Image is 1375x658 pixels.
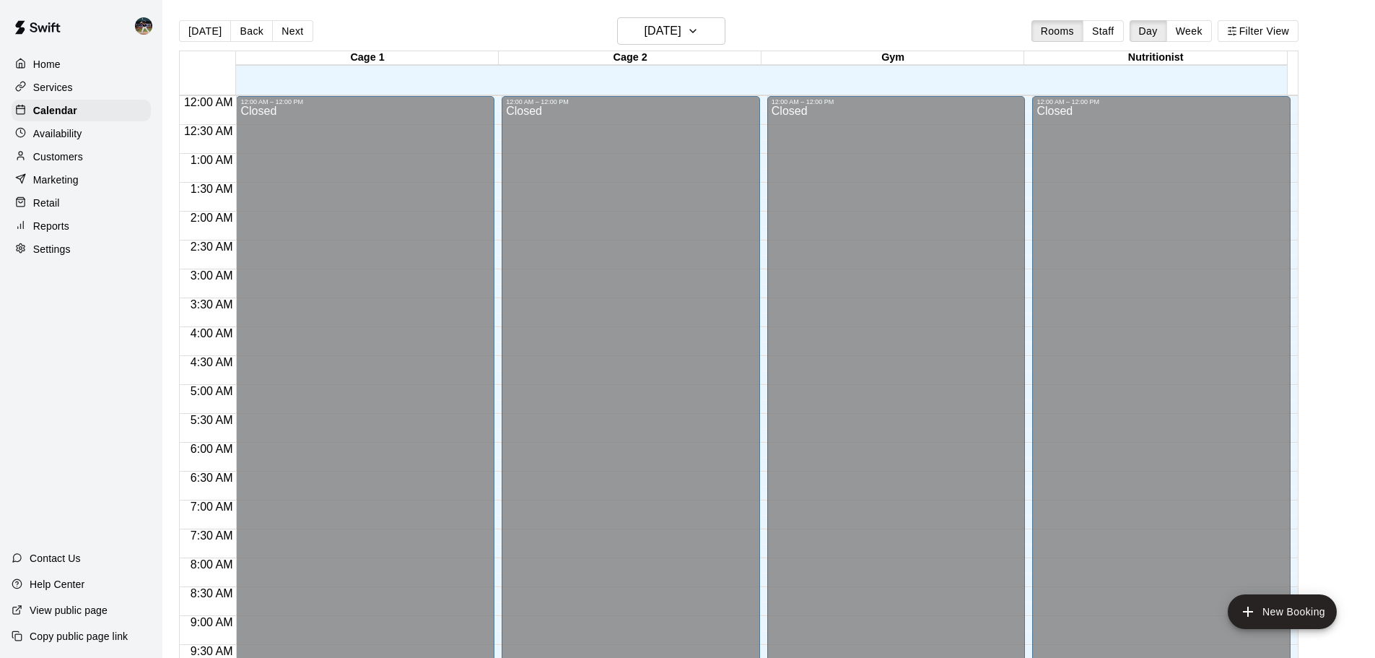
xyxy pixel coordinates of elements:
[230,20,273,42] button: Back
[187,443,237,455] span: 6:00 AM
[12,238,151,260] a: Settings
[187,645,237,657] span: 9:30 AM
[30,577,84,592] p: Help Center
[1036,98,1286,105] div: 12:00 AM – 12:00 PM
[12,53,151,75] a: Home
[187,587,237,599] span: 8:30 AM
[272,20,313,42] button: Next
[187,356,237,368] span: 4:30 AM
[1031,20,1083,42] button: Rooms
[617,17,725,45] button: [DATE]
[645,21,681,41] h6: [DATE]
[187,327,237,339] span: 4:00 AM
[187,154,237,166] span: 1:00 AM
[179,20,231,42] button: [DATE]
[12,146,151,168] a: Customers
[240,98,490,105] div: 12:00 AM – 12:00 PM
[180,125,237,137] span: 12:30 AM
[33,196,60,210] p: Retail
[30,551,81,566] p: Contact Us
[187,212,237,224] span: 2:00 AM
[1228,594,1337,629] button: add
[236,51,499,65] div: Cage 1
[30,629,128,644] p: Copy public page link
[132,12,162,40] div: Nolan Gilbert
[33,150,83,164] p: Customers
[12,100,151,121] a: Calendar
[187,529,237,542] span: 7:30 AM
[33,242,71,256] p: Settings
[1130,20,1167,42] button: Day
[1166,20,1212,42] button: Week
[33,219,69,233] p: Reports
[33,80,73,95] p: Services
[30,603,108,618] p: View public page
[187,298,237,311] span: 3:30 AM
[1218,20,1298,42] button: Filter View
[12,77,151,98] a: Services
[12,192,151,214] a: Retail
[187,241,237,253] span: 2:30 AM
[187,472,237,484] span: 6:30 AM
[1024,51,1287,65] div: Nutritionist
[187,183,237,195] span: 1:30 AM
[187,501,237,513] span: 7:00 AM
[33,57,61,72] p: Home
[1083,20,1124,42] button: Staff
[187,269,237,282] span: 3:00 AM
[135,17,152,35] img: Nolan Gilbert
[33,173,79,187] p: Marketing
[12,123,151,144] a: Availability
[33,103,77,118] p: Calendar
[180,96,237,108] span: 12:00 AM
[187,616,237,628] span: 9:00 AM
[761,51,1024,65] div: Gym
[499,51,761,65] div: Cage 2
[33,126,82,141] p: Availability
[187,385,237,397] span: 5:00 AM
[12,169,151,191] a: Marketing
[772,98,1021,105] div: 12:00 AM – 12:00 PM
[187,558,237,571] span: 8:00 AM
[12,215,151,237] a: Reports
[506,98,756,105] div: 12:00 AM – 12:00 PM
[187,414,237,426] span: 5:30 AM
